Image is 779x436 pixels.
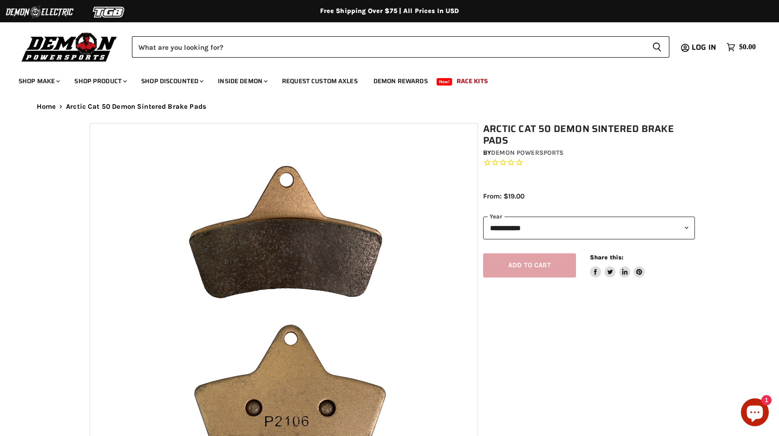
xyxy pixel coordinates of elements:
a: Demon Powersports [491,149,563,157]
input: Search [132,36,645,58]
button: Search [645,36,669,58]
a: Shop Product [67,72,132,91]
img: Demon Powersports [19,30,120,63]
a: Race Kits [450,72,495,91]
nav: Breadcrumbs [18,103,761,111]
inbox-online-store-chat: Shopify online store chat [738,398,772,429]
a: Shop Discounted [134,72,209,91]
img: Demon Electric Logo 2 [5,3,74,21]
img: TGB Logo 2 [74,3,144,21]
span: Rated 0.0 out of 5 stars 0 reviews [483,158,695,168]
select: year [483,217,695,239]
span: Log in [692,41,716,53]
a: Demon Rewards [367,72,435,91]
div: by [483,148,695,158]
a: Home [37,103,56,111]
aside: Share this: [590,253,645,278]
ul: Main menu [12,68,753,91]
a: Log in [687,43,722,52]
a: Shop Make [12,72,65,91]
a: Inside Demon [211,72,273,91]
div: Free Shipping Over $75 | All Prices In USD [18,7,761,15]
span: $0.00 [739,43,756,52]
span: From: $19.00 [483,192,524,200]
h1: Arctic Cat 50 Demon Sintered Brake Pads [483,123,695,146]
a: $0.00 [722,40,760,54]
span: Arctic Cat 50 Demon Sintered Brake Pads [66,103,206,111]
a: Request Custom Axles [275,72,365,91]
span: Share this: [590,254,623,261]
span: New! [437,78,452,86]
form: Product [132,36,669,58]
